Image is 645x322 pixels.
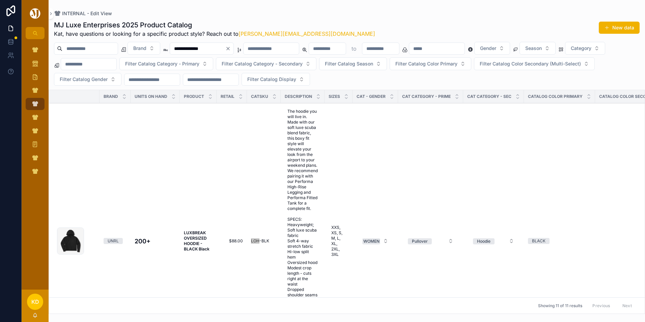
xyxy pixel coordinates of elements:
[474,42,510,55] button: Select Button
[402,94,451,99] span: CAT CATEGORY - PRIME
[528,94,583,99] span: Catalog Color Primary
[135,237,176,246] a: 200+
[184,230,213,252] a: LUXBREAK OVERSIZED HOODIE - BLACK Black
[565,42,605,55] button: Select Button
[467,94,511,99] span: CAT CATEGORY - SEC
[525,45,542,52] span: Season
[60,76,108,83] span: Filter Catalog Gender
[222,60,303,67] span: Filter Catalog Category - Secondary
[331,225,346,257] span: XXS, XS, S, M, L, XL, 2XL, 3XL
[242,73,310,86] button: Select Button
[402,235,459,247] a: Select Button
[108,238,119,244] div: UNRL
[251,238,277,244] a: LOH-BLK
[352,45,357,53] p: to
[184,94,204,99] span: Product
[357,235,394,247] button: Select Button
[467,235,520,247] a: Select Button
[133,45,146,52] span: Brand
[54,73,121,86] button: Select Button
[285,94,312,99] span: Description
[474,57,595,70] button: Select Button
[135,94,167,99] span: Units On Hand
[54,30,375,38] span: Kat, have questions or looking for a specific product style? Reach out to
[221,238,243,244] a: $88.00
[251,94,268,99] span: CATSKU
[128,42,160,55] button: Select Button
[54,10,112,17] a: INTERNAL - Edit View
[22,39,49,186] div: scrollable content
[480,45,496,52] span: Gender
[390,57,471,70] button: Select Button
[538,303,582,308] span: Showing 11 of 11 results
[357,94,386,99] span: CAT - GENDER
[251,238,269,244] span: LOH-BLK
[412,238,428,244] div: Pullover
[363,238,380,244] div: WOMEN
[29,8,41,19] img: App logo
[62,10,112,17] span: INTERNAL - Edit View
[125,60,199,67] span: Filter Catalog Category - Primary
[54,20,375,30] h1: MJ Luxe Enterprises 2025 Product Catalog
[104,238,127,244] a: UNRL
[329,222,348,260] a: XXS, XS, S, M, L, XL, 2XL, 3XL
[216,57,316,70] button: Select Button
[402,235,459,247] button: Select Button
[239,30,375,37] a: [PERSON_NAME][EMAIL_ADDRESS][DOMAIN_NAME]
[329,94,340,99] span: SIZES
[408,238,432,244] button: Unselect PULLOVER
[395,60,457,67] span: Filter Catalog Color Primary
[31,298,39,306] span: KD
[468,235,520,247] button: Select Button
[225,46,233,51] button: Clear
[119,57,213,70] button: Select Button
[221,94,234,99] span: Retail
[477,238,490,244] div: Hoodie
[480,60,581,67] span: Filter Catalog Color Secondary (Multi-Select)
[357,235,394,247] a: Select Button
[532,238,545,244] div: BLACK
[319,57,387,70] button: Select Button
[528,238,591,244] a: BLACK
[571,45,591,52] span: Category
[247,76,296,83] span: Filter Catalog Display
[599,22,640,34] button: New data
[325,60,373,67] span: Filter Catalog Season
[520,42,556,55] button: Select Button
[104,94,118,99] span: Brand
[473,238,495,244] button: Unselect HOODIE
[184,230,209,251] strong: LUXBREAK OVERSIZED HOODIE - BLACK Black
